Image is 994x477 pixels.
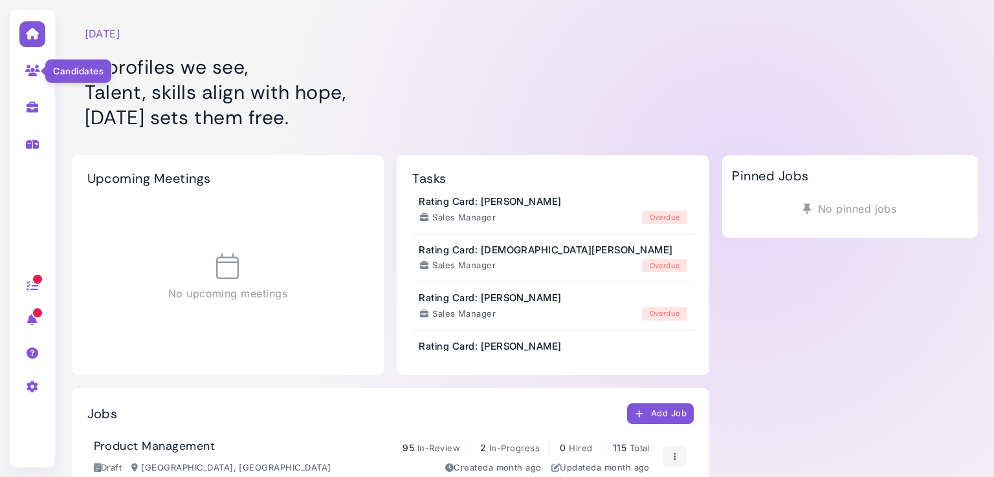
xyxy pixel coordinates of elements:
[642,259,687,273] div: overdue
[489,443,540,453] span: In-Progress
[45,59,112,83] div: Candidates
[480,442,486,453] span: 2
[642,307,687,321] div: overdue
[732,196,967,221] div: No pinned jobs
[412,171,446,186] h2: Tasks
[419,211,496,224] div: Sales Manager
[732,168,808,184] h2: Pinned Jobs
[85,26,121,41] time: [DATE]
[417,443,460,453] span: In-Review
[12,53,53,87] a: Candidates
[597,462,650,472] time: Jul 17, 2025
[630,443,650,453] span: Total
[634,407,687,421] div: Add Job
[419,196,561,207] h3: Rating Card: [PERSON_NAME]
[419,308,496,321] div: Sales Manager
[85,54,697,130] h1: In profiles we see, Talent, skills align with hope, [DATE] sets them free.
[560,442,566,453] span: 0
[445,461,542,474] div: Created
[419,292,561,304] h3: Rating Card: [PERSON_NAME]
[642,211,687,224] div: overdue
[419,259,496,272] div: Sales Manager
[613,442,626,453] span: 115
[569,443,592,453] span: Hired
[131,461,331,474] div: [GEOGRAPHIC_DATA], [GEOGRAPHIC_DATA]
[419,244,672,256] h3: Rating Card: [DEMOGRAPHIC_DATA][PERSON_NAME]
[87,199,369,355] div: No upcoming meetings
[489,462,542,472] time: Jul 17, 2025
[94,461,122,474] div: Draft
[551,461,650,474] div: Updated
[94,440,215,454] h3: Product Management
[87,171,211,186] h2: Upcoming Meetings
[419,341,561,352] h3: Rating Card: [PERSON_NAME]
[87,406,118,421] h2: Jobs
[403,442,414,453] span: 95
[627,403,694,424] button: Add Job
